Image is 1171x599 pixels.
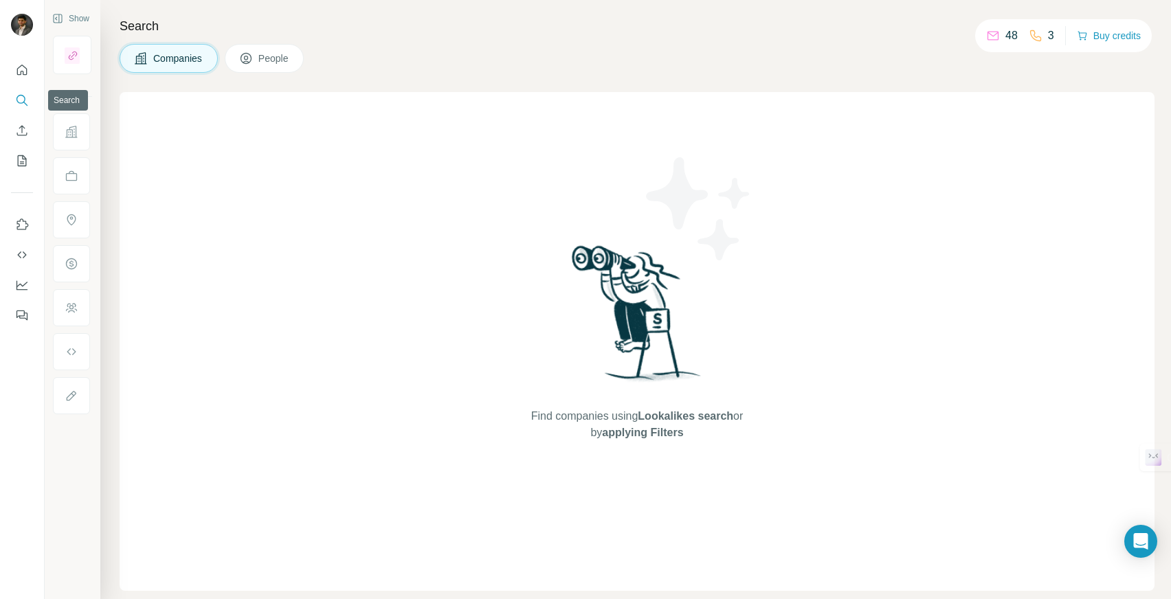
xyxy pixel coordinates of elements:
h4: Search [120,16,1155,36]
button: Show [43,8,99,29]
p: 3 [1048,27,1054,44]
button: Use Surfe on LinkedIn [11,212,33,237]
button: Buy credits [1077,26,1141,45]
span: Companies [153,52,203,65]
img: Surfe Illustration - Stars [637,147,761,271]
img: Surfe Illustration - Woman searching with binoculars [566,242,709,395]
img: Avatar [11,14,33,36]
button: My lists [11,148,33,173]
button: Feedback [11,303,33,328]
span: People [258,52,290,65]
p: 48 [1005,27,1018,44]
button: Quick start [11,58,33,82]
div: Open Intercom Messenger [1124,525,1157,558]
button: Use Surfe API [11,242,33,267]
span: Lookalikes search [638,410,733,422]
span: Find companies using or by [527,408,747,441]
span: applying Filters [602,427,683,438]
button: Search [11,88,33,113]
button: Enrich CSV [11,118,33,143]
button: Dashboard [11,273,33,297]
